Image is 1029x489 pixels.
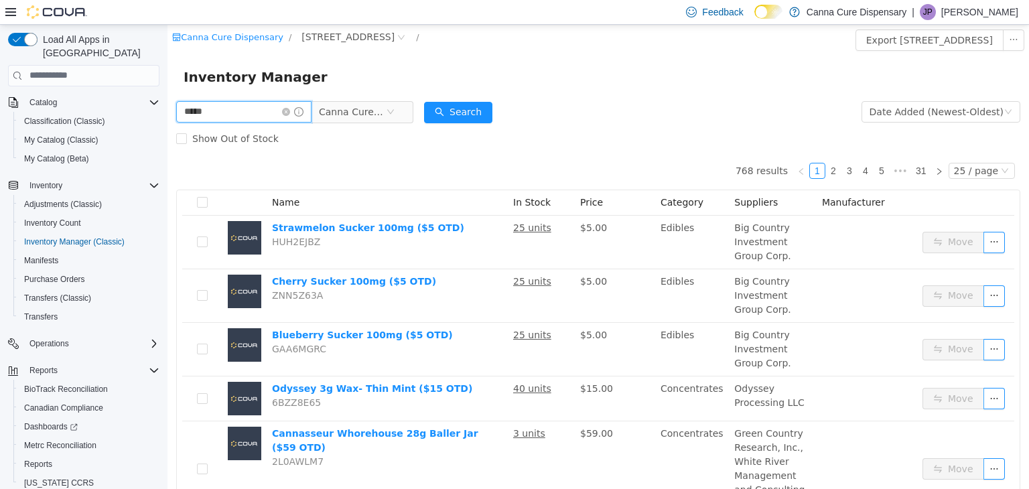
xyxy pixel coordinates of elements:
span: Metrc Reconciliation [19,437,159,453]
span: Suppliers [567,172,610,183]
div: 25 / page [786,139,831,153]
span: Reports [24,362,159,378]
span: Canadian Compliance [24,403,103,413]
span: $15.00 [413,358,445,369]
span: Reports [29,365,58,376]
span: Load All Apps in [GEOGRAPHIC_DATA] [38,33,159,60]
a: Blueberry Sucker 100mg ($5 OTD) [105,305,285,316]
li: 1 [642,138,658,154]
li: 5 [706,138,722,154]
span: BioTrack Reconciliation [24,384,108,395]
a: Transfers [19,309,63,325]
span: 1023 E. 6th Ave [134,5,227,19]
div: James Pasmore [920,4,936,20]
button: My Catalog (Beta) [13,149,165,168]
span: Inventory Manager (Classic) [19,234,159,250]
li: 4 [690,138,706,154]
button: Metrc Reconciliation [13,436,165,455]
span: Feedback [702,5,743,19]
span: Name [105,172,132,183]
a: 2 [659,139,673,153]
span: Classification (Classic) [19,113,159,129]
button: icon: ellipsis [816,207,837,228]
button: Transfers (Classic) [13,289,165,307]
button: Operations [3,334,165,353]
span: JP [923,4,933,20]
button: icon: swapMove [755,207,817,228]
button: Catalog [3,93,165,112]
td: Edibles [488,298,561,352]
a: My Catalog (Classic) [19,132,104,148]
button: Operations [24,336,74,352]
button: icon: swapMove [755,261,817,282]
button: icon: ellipsis [816,433,837,455]
span: Canna Cure Dispensary [151,77,218,97]
span: Odyssey Processing LLC [567,358,637,383]
span: Transfers [19,309,159,325]
a: Reports [19,456,58,472]
span: Operations [29,338,69,349]
button: icon: swapMove [755,314,817,336]
img: Strawmelon Sucker 100mg ($5 OTD) placeholder [60,196,94,230]
span: [US_STATE] CCRS [24,478,94,488]
a: Inventory Manager (Classic) [19,234,130,250]
u: 3 units [346,403,378,414]
td: Edibles [488,191,561,244]
button: BioTrack Reconciliation [13,380,165,399]
img: Cova [27,5,87,19]
span: Reports [19,456,159,472]
button: Catalog [24,94,62,111]
img: Cherry Sucker 100mg ($5 OTD) placeholder [60,250,94,283]
a: 5 [707,139,722,153]
span: Manufacturer [655,172,717,183]
button: Inventory [3,176,165,195]
img: Cannasseur Whorehouse 28g Baller Jar ($59 OTD) placeholder [60,402,94,435]
a: 4 [691,139,705,153]
span: Catalog [24,94,159,111]
button: icon: swapMove [755,433,817,455]
i: icon: close-circle [115,83,123,91]
a: Cannasseur Whorehouse 28g Baller Jar ($59 OTD) [105,403,311,428]
span: GAA6MGRC [105,319,159,330]
a: BioTrack Reconciliation [19,381,113,397]
span: Inventory Manager [16,42,168,63]
span: / [121,7,124,17]
span: Inventory [29,180,62,191]
u: 25 units [346,251,384,262]
span: Transfers [24,311,58,322]
span: Dashboards [19,419,159,435]
img: Odyssey 3g Wax- Thin Mint ($15 OTD) placeholder [60,357,94,391]
span: HUH2EJBZ [105,212,153,222]
a: Dashboards [19,419,83,435]
a: icon: shopCanna Cure Dispensary [5,7,116,17]
input: Dark Mode [754,5,782,19]
span: Metrc Reconciliation [24,440,96,451]
a: Classification (Classic) [19,113,111,129]
a: 3 [675,139,689,153]
span: 2L0AWLM7 [105,431,156,442]
u: 25 units [346,198,384,208]
i: icon: left [630,143,638,151]
span: My Catalog (Beta) [24,153,89,164]
li: Next 5 Pages [722,138,744,154]
button: icon: ellipsis [835,5,857,26]
span: $5.00 [413,198,439,208]
button: icon: searchSearch [257,77,325,98]
button: Canadian Compliance [13,399,165,417]
button: icon: swapMove [755,363,817,385]
li: 31 [744,138,764,154]
button: icon: ellipsis [816,261,837,282]
li: Previous Page [626,138,642,154]
span: Manifests [19,253,159,269]
a: Metrc Reconciliation [19,437,102,453]
span: Catalog [29,97,57,108]
a: Transfers (Classic) [19,290,96,306]
i: icon: shop [5,8,13,17]
span: $5.00 [413,251,439,262]
span: Purchase Orders [24,274,85,285]
a: Adjustments (Classic) [19,196,107,212]
button: Reports [24,362,63,378]
span: Reports [24,459,52,470]
span: Classification (Classic) [24,116,105,127]
button: Transfers [13,307,165,326]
